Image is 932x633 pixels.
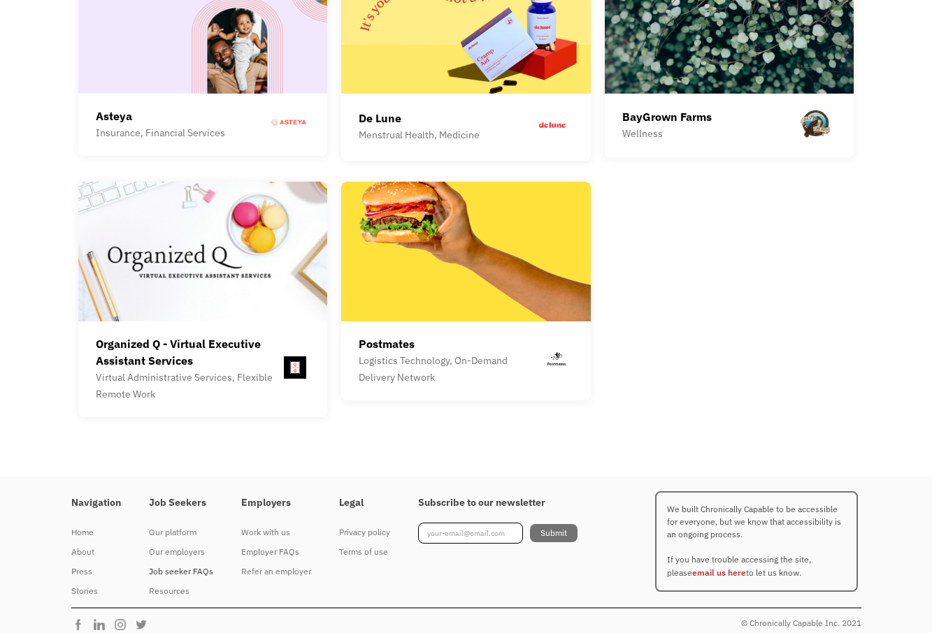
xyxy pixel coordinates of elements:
a: Refer an employer [241,562,311,581]
a: Work with us [241,523,311,542]
img: Chronically Capable Linkedin Page [92,618,113,632]
div: Our employers [149,544,213,560]
a: Press [71,562,121,581]
div: Home [71,524,121,541]
div: About [71,544,121,560]
div: Menstrual Health, Medicine [359,126,480,143]
a: Our employers [149,542,213,562]
div: Resources [149,583,213,599]
div: Asteya [96,108,225,124]
a: Terms of use [339,542,390,562]
input: Submit [530,524,578,542]
a: email us here [692,567,746,578]
a: Home [71,523,121,542]
h4: Employers [241,497,311,509]
div: Employer FAQs [241,544,311,560]
h4: Subscribe to our newsletter [418,497,578,509]
div: Work with us [241,524,311,541]
div: Our platform [149,524,213,541]
div: Job seeker FAQs [149,563,213,580]
a: Job seeker FAQs [149,562,213,581]
div: Postmates [359,335,540,352]
div: BayGrown Farms [622,108,712,125]
img: Chronically Capable Instagram Page [113,618,134,632]
img: Chronically Capable Facebook Page [71,618,92,632]
h4: Legal [339,497,390,509]
a: Our platform [149,523,213,542]
div: Logistics Technology, On-Demand Delivery Network [359,352,540,386]
a: PostmatesLogistics Technology, On-Demand Delivery Network [341,182,591,400]
a: Stories [71,581,121,601]
div: Press [71,563,121,580]
h4: Job Seekers [149,497,213,509]
form: Footer Newsletter [418,523,578,544]
div: Organized Q - Virtual Executive Assistant Services [96,335,281,369]
a: Privacy policy [339,523,390,542]
div: Wellness [622,125,712,142]
div: Virtual Administrative Services, Flexible Remote Work [96,369,281,402]
div: Privacy policy [339,524,390,541]
div: Refer an employer [241,563,311,580]
div: Terms of use [339,544,390,560]
a: Employer FAQs [241,542,311,562]
div: Stories [71,583,121,599]
img: Chronically Capable Twitter Page [134,618,155,632]
h4: Navigation [71,497,121,509]
div: © Chronically Capable Inc. 2021 [741,615,861,632]
a: Resources [149,581,213,601]
a: About [71,542,121,562]
p: We built Chronically Capable to be accessible for everyone, but we know that accessibility is an ... [655,491,858,592]
a: Organized Q - Virtual Executive Assistant ServicesVirtual Administrative Services, Flexible Remot... [78,182,328,417]
div: De Lune [359,110,480,126]
input: your-email@email.com [418,523,523,544]
div: Insurance, Financial Services [96,124,225,141]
